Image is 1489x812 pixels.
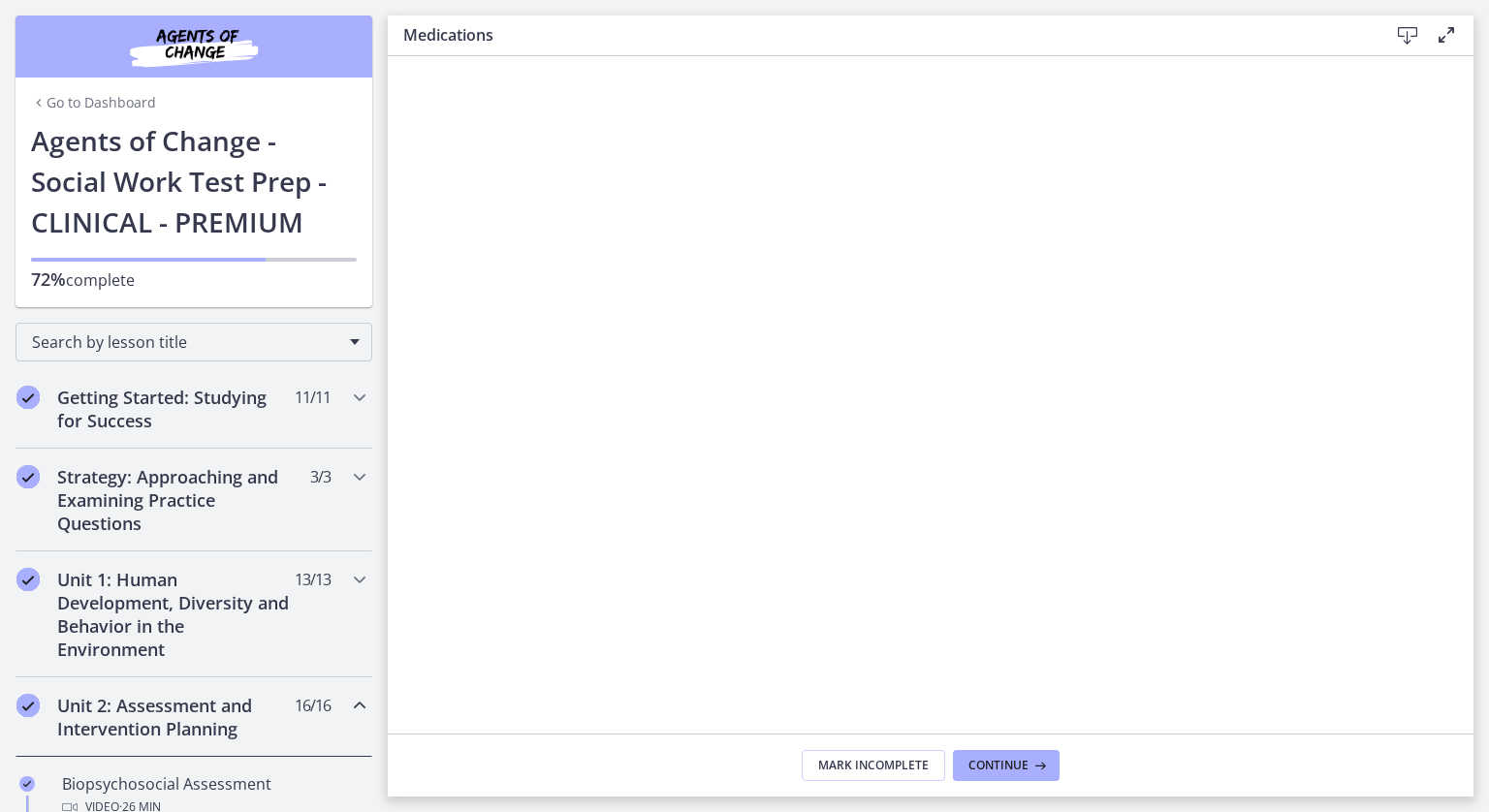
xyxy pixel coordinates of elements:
span: 3 / 3 [310,465,331,488]
span: Continue [968,758,1029,773]
img: Agents of Change [78,23,310,70]
h2: Unit 2: Assessment and Intervention Planning [57,694,294,740]
h2: Strategy: Approaching and Examining Practice Questions [57,465,294,535]
h1: Agents of Change - Social Work Test Prep - CLINICAL - PREMIUM [31,120,357,242]
span: 13 / 13 [295,568,331,591]
i: Completed [19,776,35,792]
h2: Unit 1: Human Development, Diversity and Behavior in the Environment [57,568,294,661]
i: Completed [16,386,40,409]
span: 72% [31,267,66,291]
i: Completed [16,465,40,488]
div: Search by lesson title [16,323,372,361]
p: complete [31,267,357,292]
a: Go to Dashboard [31,93,156,112]
h2: Getting Started: Studying for Success [57,386,294,432]
button: Mark Incomplete [802,750,945,781]
button: Continue [953,750,1060,781]
span: 16 / 16 [295,694,331,717]
span: Mark Incomplete [818,758,929,773]
h3: Medications [403,23,1357,47]
i: Completed [16,568,40,591]
i: Completed [16,694,40,717]
span: Search by lesson title [32,331,340,353]
span: 11 / 11 [295,386,331,409]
